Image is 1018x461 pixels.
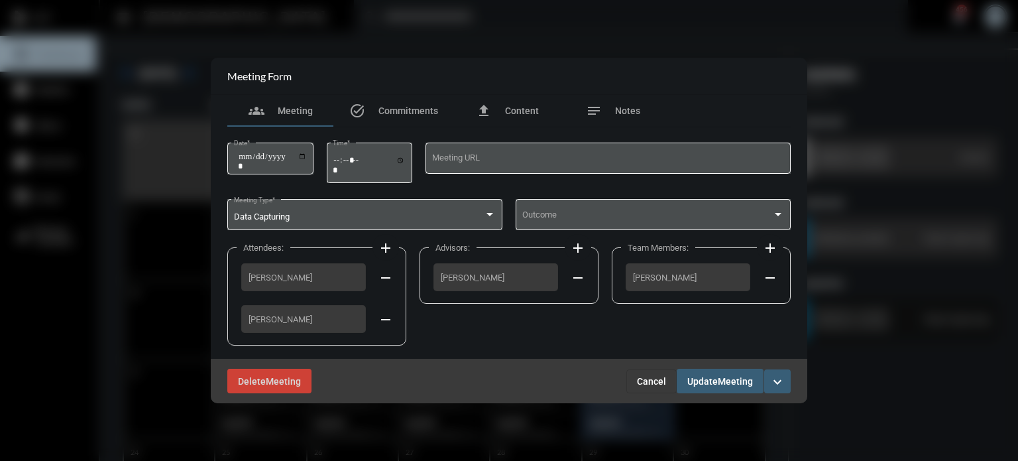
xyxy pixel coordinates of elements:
mat-icon: expand_more [769,374,785,390]
span: Data Capturing [234,212,290,222]
span: Meeting [278,105,313,116]
mat-icon: add [762,240,778,256]
span: [PERSON_NAME] [441,273,551,283]
span: [PERSON_NAME] [249,314,359,324]
span: [PERSON_NAME] [249,273,359,283]
span: Cancel [637,376,666,387]
span: Meeting [266,376,301,387]
label: Team Members: [621,243,695,253]
span: Meeting [718,376,753,387]
mat-icon: notes [586,103,602,119]
mat-icon: remove [570,270,586,286]
span: Content [505,105,539,116]
span: Notes [615,105,640,116]
h2: Meeting Form [227,70,292,82]
button: UpdateMeeting [677,369,763,393]
mat-icon: file_upload [476,103,492,119]
span: Update [687,376,718,387]
label: Attendees: [237,243,290,253]
button: DeleteMeeting [227,369,311,393]
mat-icon: task_alt [349,103,365,119]
span: [PERSON_NAME] [633,273,743,283]
mat-icon: remove [762,270,778,286]
mat-icon: groups [249,103,264,119]
span: Delete [238,376,266,387]
button: Cancel [626,369,677,393]
mat-icon: remove [378,270,394,286]
mat-icon: add [570,240,586,256]
label: Advisors: [429,243,477,253]
mat-icon: remove [378,312,394,328]
mat-icon: add [378,240,394,256]
span: Commitments [378,105,438,116]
